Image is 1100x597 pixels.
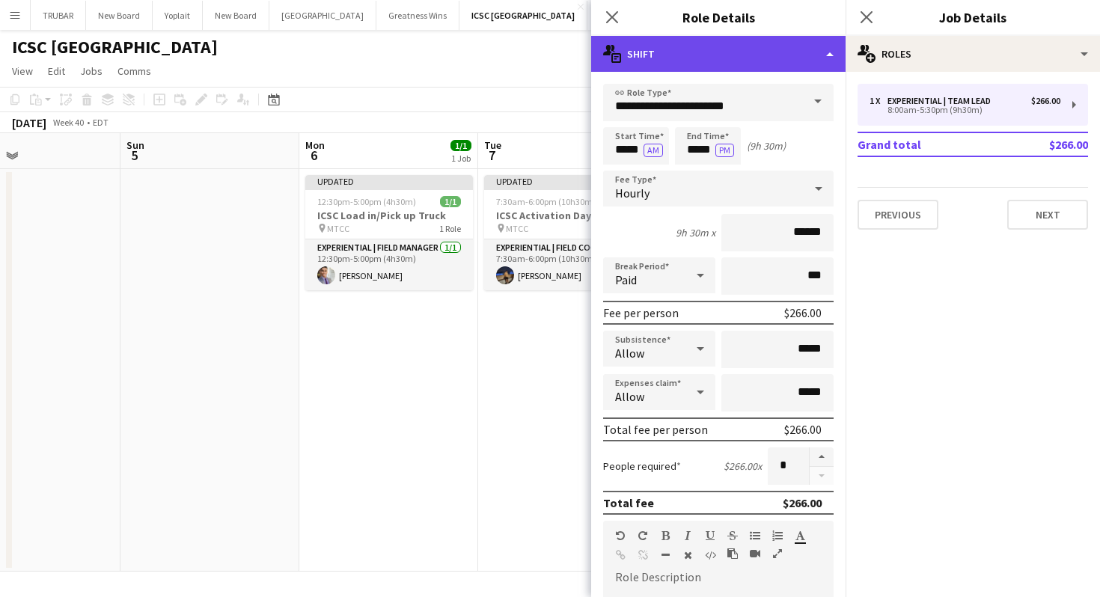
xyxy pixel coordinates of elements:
[676,226,715,239] div: 9h 30m x
[450,140,471,151] span: 1/1
[591,36,846,72] div: Shift
[203,1,269,30] button: New Board
[439,223,461,234] span: 1 Role
[795,530,805,542] button: Text Color
[660,549,670,561] button: Horizontal Line
[484,175,652,290] app-job-card: Updated7:30am-6:00pm (10h30m)1/1ICSC Activation Day 1 MTCC1 RoleExperiential | Field Coordinator1...
[747,139,786,153] div: (9h 30m)
[870,106,1060,114] div: 8:00am-5:30pm (9h30m)
[603,422,708,437] div: Total fee per person
[48,64,65,78] span: Edit
[783,495,822,510] div: $266.00
[603,305,679,320] div: Fee per person
[484,138,501,152] span: Tue
[887,96,997,106] div: Experiential | Team Lead
[724,459,762,473] div: $266.00 x
[451,153,471,164] div: 1 Job
[727,530,738,542] button: Strikethrough
[317,196,416,207] span: 12:30pm-5:00pm (4h30m)
[305,175,473,290] app-job-card: Updated12:30pm-5:00pm (4h30m)1/1ICSC Load in/Pick up Truck MTCC1 RoleExperiential | Field Manager...
[846,36,1100,72] div: Roles
[327,223,349,234] span: MTCC
[682,549,693,561] button: Clear Formatting
[484,239,652,290] app-card-role: Experiential | Field Coordinator1/17:30am-6:00pm (10h30m)[PERSON_NAME]
[74,61,109,81] a: Jobs
[482,147,501,164] span: 7
[858,132,1000,156] td: Grand total
[615,272,637,287] span: Paid
[638,530,648,542] button: Redo
[12,115,46,130] div: [DATE]
[484,175,652,187] div: Updated
[80,64,103,78] span: Jobs
[682,530,693,542] button: Italic
[86,1,153,30] button: New Board
[870,96,887,106] div: 1 x
[1000,132,1088,156] td: $266.00
[484,209,652,222] h3: ICSC Activation Day 1
[459,1,587,30] button: ICSC [GEOGRAPHIC_DATA]
[750,530,760,542] button: Unordered List
[603,495,654,510] div: Total fee
[305,138,325,152] span: Mon
[376,1,459,30] button: Greatness Wins
[31,1,86,30] button: TRUBAR
[506,223,528,234] span: MTCC
[858,200,938,230] button: Previous
[615,346,644,361] span: Allow
[12,64,33,78] span: View
[305,175,473,187] div: Updated
[615,389,644,404] span: Allow
[117,64,151,78] span: Comms
[49,117,87,128] span: Week 40
[615,186,650,200] span: Hourly
[784,422,822,437] div: $266.00
[772,530,783,542] button: Ordered List
[126,138,144,152] span: Sun
[644,144,663,157] button: AM
[772,548,783,560] button: Fullscreen
[846,7,1100,27] h3: Job Details
[1031,96,1060,106] div: $266.00
[784,305,822,320] div: $266.00
[496,196,596,207] span: 7:30am-6:00pm (10h30m)
[42,61,71,81] a: Edit
[750,548,760,560] button: Insert video
[705,530,715,542] button: Underline
[269,1,376,30] button: [GEOGRAPHIC_DATA]
[153,1,203,30] button: Yoplait
[615,530,626,542] button: Undo
[12,36,218,58] h1: ICSC [GEOGRAPHIC_DATA]
[810,447,834,467] button: Increase
[6,61,39,81] a: View
[440,196,461,207] span: 1/1
[305,209,473,222] h3: ICSC Load in/Pick up Truck
[1007,200,1088,230] button: Next
[660,530,670,542] button: Bold
[111,61,157,81] a: Comms
[93,117,109,128] div: EDT
[591,7,846,27] h3: Role Details
[305,239,473,290] app-card-role: Experiential | Field Manager1/112:30pm-5:00pm (4h30m)[PERSON_NAME]
[727,548,738,560] button: Paste as plain text
[124,147,144,164] span: 5
[705,549,715,561] button: HTML Code
[603,459,681,473] label: People required
[715,144,734,157] button: PM
[303,147,325,164] span: 6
